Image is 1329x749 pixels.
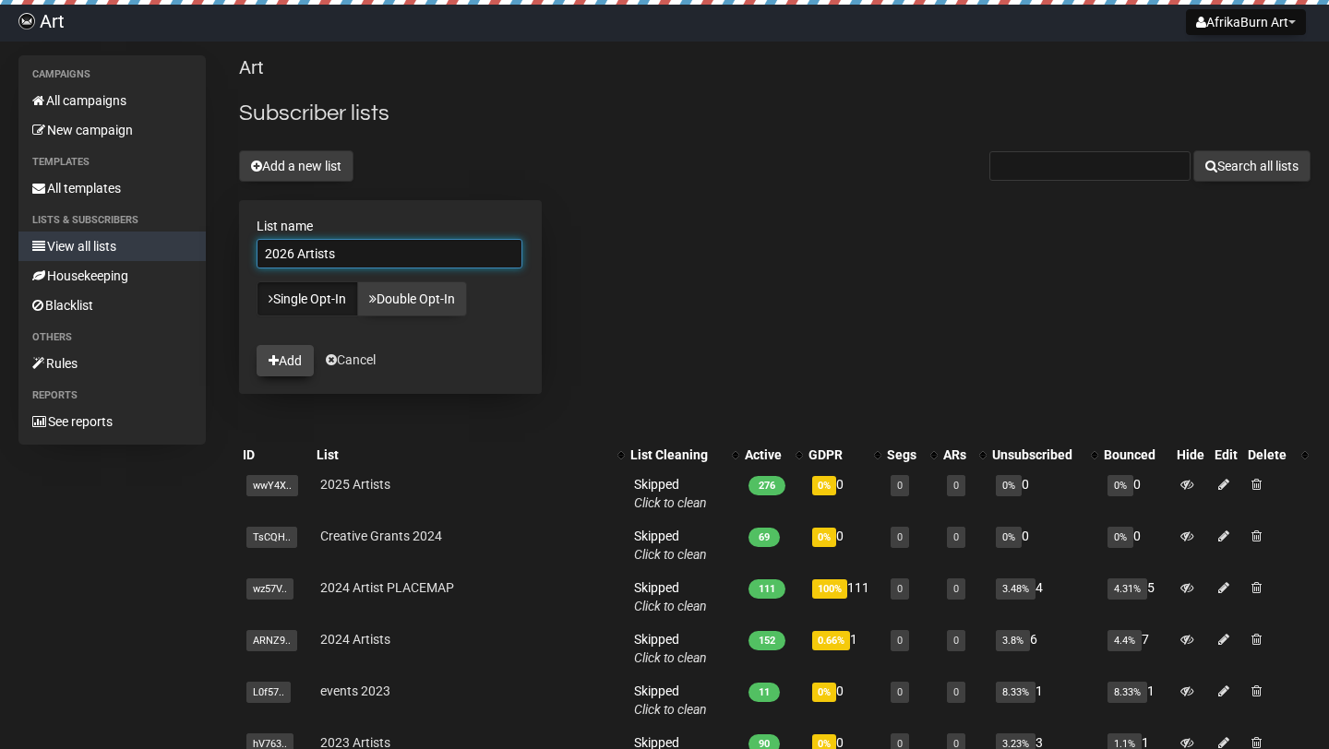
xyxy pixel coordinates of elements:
[18,173,206,203] a: All templates
[953,635,959,647] a: 0
[239,97,1311,130] h2: Subscriber lists
[1100,468,1173,519] td: 0
[748,579,785,599] span: 111
[943,446,970,464] div: ARs
[18,349,206,378] a: Rules
[748,683,780,702] span: 11
[1100,519,1173,571] td: 0
[326,352,376,367] a: Cancel
[812,683,836,702] span: 0%
[988,519,1100,571] td: 0
[1107,527,1133,548] span: 0%
[239,55,1311,80] p: Art
[320,477,390,492] a: 2025 Artists
[18,209,206,232] li: Lists & subscribers
[1193,150,1311,182] button: Search all lists
[996,578,1036,600] span: 3.48%
[634,632,707,665] span: Skipped
[1100,571,1173,623] td: 5
[18,232,206,261] a: View all lists
[18,115,206,145] a: New campaign
[257,281,358,316] a: Single Opt-In
[1107,682,1147,703] span: 8.33%
[239,442,312,468] th: ID: No sort applied, sorting is disabled
[257,345,314,376] button: Add
[1248,446,1292,464] div: Delete
[1100,623,1173,674] td: 7
[805,442,883,468] th: GDPR: No sort applied, activate to apply an ascending sort
[812,579,847,599] span: 100%
[634,650,707,665] a: Click to clean
[897,686,903,698] a: 0
[748,631,785,650] span: 152
[812,476,836,495] span: 0%
[1107,630,1142,651] span: 4.4%
[18,291,206,320] a: Blacklist
[812,631,850,650] span: 0.66%
[953,480,959,492] a: 0
[634,702,707,717] a: Click to clean
[883,442,940,468] th: Segs: No sort applied, activate to apply an ascending sort
[317,446,608,464] div: List
[805,519,883,571] td: 0
[940,442,988,468] th: ARs: No sort applied, activate to apply an ascending sort
[988,442,1100,468] th: Unsubscribed: No sort applied, activate to apply an ascending sort
[996,682,1036,703] span: 8.33%
[18,86,206,115] a: All campaigns
[897,480,903,492] a: 0
[1100,674,1173,726] td: 1
[627,442,741,468] th: List Cleaning: No sort applied, activate to apply an ascending sort
[246,630,297,651] span: ARNZ9..
[18,64,206,86] li: Campaigns
[748,476,785,495] span: 276
[634,580,707,613] span: Skipped
[634,684,707,717] span: Skipped
[996,630,1030,651] span: 3.8%
[988,674,1100,726] td: 1
[741,442,806,468] th: Active: No sort applied, activate to apply an ascending sort
[18,407,206,436] a: See reports
[808,446,865,464] div: GDPR
[1100,442,1173,468] th: Bounced: No sort applied, sorting is disabled
[239,150,353,182] button: Add a new list
[953,531,959,543] a: 0
[1211,442,1244,468] th: Edit: No sort applied, sorting is disabled
[1215,446,1240,464] div: Edit
[357,281,467,316] a: Double Opt-In
[897,583,903,595] a: 0
[1244,442,1311,468] th: Delete: No sort applied, activate to apply an ascending sort
[634,547,707,562] a: Click to clean
[313,442,627,468] th: List: No sort applied, activate to apply an ascending sort
[1104,446,1169,464] div: Bounced
[257,239,522,268] input: The name of your new list
[988,468,1100,519] td: 0
[996,475,1022,496] span: 0%
[1173,442,1211,468] th: Hide: No sort applied, sorting is disabled
[634,529,707,562] span: Skipped
[897,635,903,647] a: 0
[805,623,883,674] td: 1
[18,13,35,30] img: 8470b9ceedeafa633caf8ef5a69d81e5
[634,599,707,613] a: Click to clean
[1177,446,1207,464] div: Hide
[246,527,297,548] span: TsCQH..
[748,528,780,547] span: 69
[320,632,390,647] a: 2024 Artists
[1186,9,1306,35] button: AfrikaBurn Art
[320,580,454,595] a: 2024 Artist PLACEMAP
[18,261,206,291] a: Housekeeping
[805,674,883,726] td: 0
[246,682,291,703] span: L0f57..
[996,527,1022,548] span: 0%
[897,531,903,543] a: 0
[988,571,1100,623] td: 4
[18,151,206,173] li: Templates
[887,446,921,464] div: Segs
[320,529,442,543] a: Creative Grants 2024
[953,583,959,595] a: 0
[243,446,308,464] div: ID
[634,477,707,510] span: Skipped
[988,623,1100,674] td: 6
[745,446,787,464] div: Active
[1107,578,1147,600] span: 4.31%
